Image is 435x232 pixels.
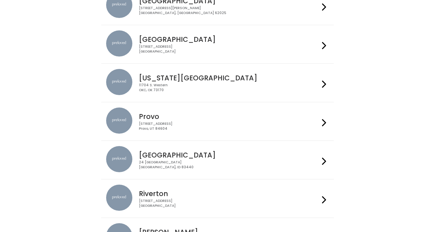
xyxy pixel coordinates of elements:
[106,69,329,97] a: preloved location [US_STATE][GEOGRAPHIC_DATA] 11704 S. WesternOKC, OK 73170
[106,185,132,211] img: preloved location
[139,45,319,54] div: [STREET_ADDRESS] [GEOGRAPHIC_DATA]
[106,185,329,213] a: preloved location Riverton [STREET_ADDRESS][GEOGRAPHIC_DATA]
[106,108,329,136] a: preloved location Provo [STREET_ADDRESS]Provo, UT 84604
[139,122,319,131] div: [STREET_ADDRESS] Provo, UT 84604
[106,31,132,57] img: preloved location
[139,190,319,198] h4: Riverton
[139,36,319,43] h4: [GEOGRAPHIC_DATA]
[139,75,319,82] h4: [US_STATE][GEOGRAPHIC_DATA]
[139,6,319,16] div: [STREET_ADDRESS][PERSON_NAME] [GEOGRAPHIC_DATA], [GEOGRAPHIC_DATA] 62025
[139,152,319,159] h4: [GEOGRAPHIC_DATA]
[139,113,319,121] h4: Provo
[139,160,319,170] div: 24 [GEOGRAPHIC_DATA] [GEOGRAPHIC_DATA], ID 83440
[106,146,329,174] a: preloved location [GEOGRAPHIC_DATA] 24 [GEOGRAPHIC_DATA][GEOGRAPHIC_DATA], ID 83440
[106,69,132,95] img: preloved location
[139,83,319,93] div: 11704 S. Western OKC, OK 73170
[106,146,132,173] img: preloved location
[106,31,329,58] a: preloved location [GEOGRAPHIC_DATA] [STREET_ADDRESS][GEOGRAPHIC_DATA]
[139,199,319,208] div: [STREET_ADDRESS] [GEOGRAPHIC_DATA]
[106,108,132,134] img: preloved location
